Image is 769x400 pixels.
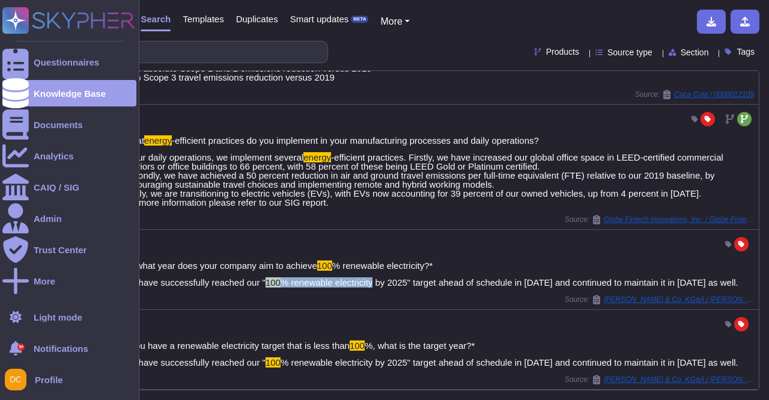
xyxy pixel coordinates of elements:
[123,260,317,271] span: By what year does your company aim to achieve
[34,58,99,67] div: Questionnaires
[183,14,223,23] span: Templates
[350,340,365,351] mark: 100
[2,174,136,200] a: CAIQ / SIG
[2,111,136,138] a: Documents
[351,16,368,23] div: BETA
[365,340,475,351] span: %, what is the target year?*
[303,152,331,162] mark: energy
[317,260,332,271] mark: 100
[266,277,281,288] mark: 100
[635,90,754,99] span: Source:
[123,152,303,162] span: In our daily operations, we implement several
[604,216,754,223] span: Globe Fintech Innovations, Inc. / Globe Fintech Innovations, Inc.
[34,214,62,223] div: Admin
[34,313,82,322] div: Light mode
[34,152,74,161] div: Analytics
[281,357,738,368] span: % renewable electricity by 2025" target ahead of schedule in [DATE] and continued to maintain it ...
[47,42,315,63] input: Search a question or template...
[281,277,738,288] span: % renewable electricity by 2025" target ahead of schedule in [DATE] and continued to maintain it ...
[2,236,136,263] a: Trust Center
[35,375,63,384] span: Profile
[236,14,278,23] span: Duplicates
[2,80,136,106] a: Knowledge Base
[123,152,723,208] span: -efficient practices. Firstly, we have increased our global office space in LEED-certified commer...
[604,296,754,303] span: [PERSON_NAME] & Co. KGaA / [PERSON_NAME] Maturity Assessment Questionnaire 2025 [GEOGRAPHIC_DATA]
[565,215,754,224] span: Source:
[2,49,136,75] a: Questionnaires
[34,344,88,353] span: Notifications
[565,295,754,304] span: Source:
[34,120,83,129] div: Documents
[380,14,410,29] button: More
[607,48,652,57] span: Source type
[123,277,266,288] span: We have successfully reached our "
[546,48,579,56] span: Products
[141,14,171,23] span: Search
[674,91,754,98] span: Coca Cola / 0000012109
[2,366,35,393] button: user
[2,143,136,169] a: Analytics
[565,375,754,384] span: Source:
[5,369,26,390] img: user
[34,89,106,98] div: Knowledge Base
[737,48,755,56] span: Tags
[144,135,172,146] mark: energy
[34,183,79,192] div: CAIQ / SIG
[604,376,754,383] span: [PERSON_NAME] & Co. KGaA / [PERSON_NAME] Maturity Assessment Questionnaire 2025 [GEOGRAPHIC_DATA]
[332,260,433,271] span: % renewable electricity?*
[34,277,55,286] div: More
[380,16,402,26] span: More
[290,14,349,23] span: Smart updates
[34,245,87,254] div: Trust Center
[123,340,350,351] span: If you have a renewable electricity target that is less than
[123,357,266,368] span: We have successfully reached our "
[681,48,709,57] span: Section
[17,343,25,351] div: 9+
[172,135,539,146] span: -efficient practices do you implement in your manufacturing processes and daily operations?
[2,205,136,232] a: Admin
[266,357,281,368] mark: 100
